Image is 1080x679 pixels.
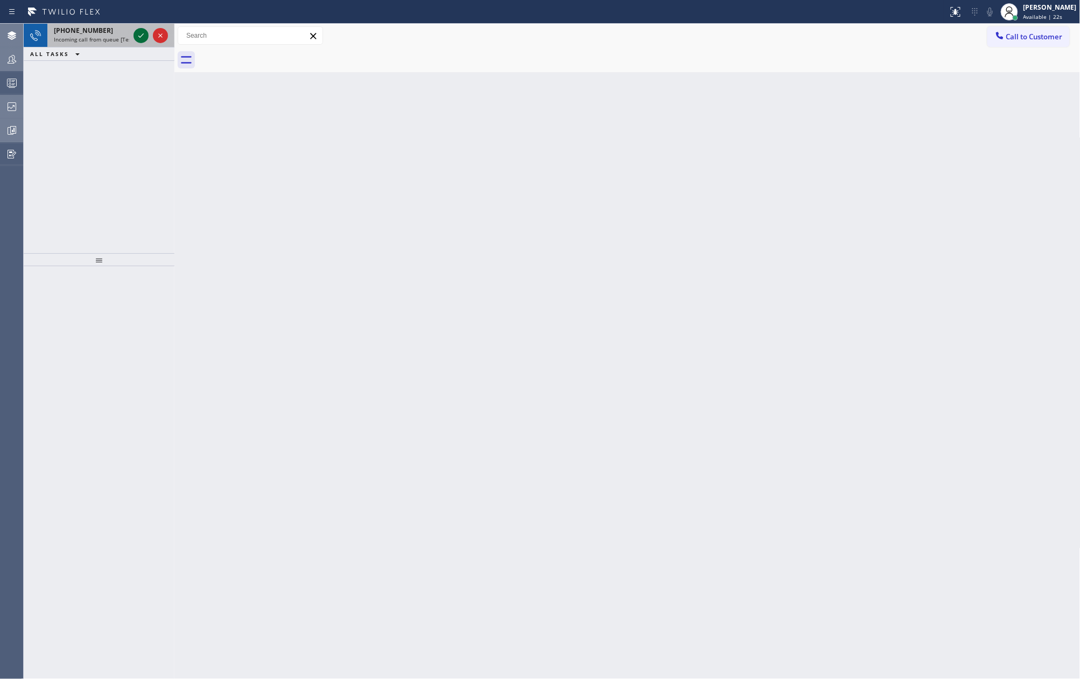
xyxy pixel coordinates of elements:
[153,28,168,43] button: Reject
[178,27,322,44] input: Search
[134,28,149,43] button: Accept
[24,47,90,60] button: ALL TASKS
[54,36,143,43] span: Incoming call from queue [Test] All
[1023,3,1077,12] div: [PERSON_NAME]
[987,26,1070,47] button: Call to Customer
[1006,32,1063,41] span: Call to Customer
[30,50,69,58] span: ALL TASKS
[54,26,113,35] span: [PHONE_NUMBER]
[983,4,998,19] button: Mute
[1023,13,1063,20] span: Available | 22s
